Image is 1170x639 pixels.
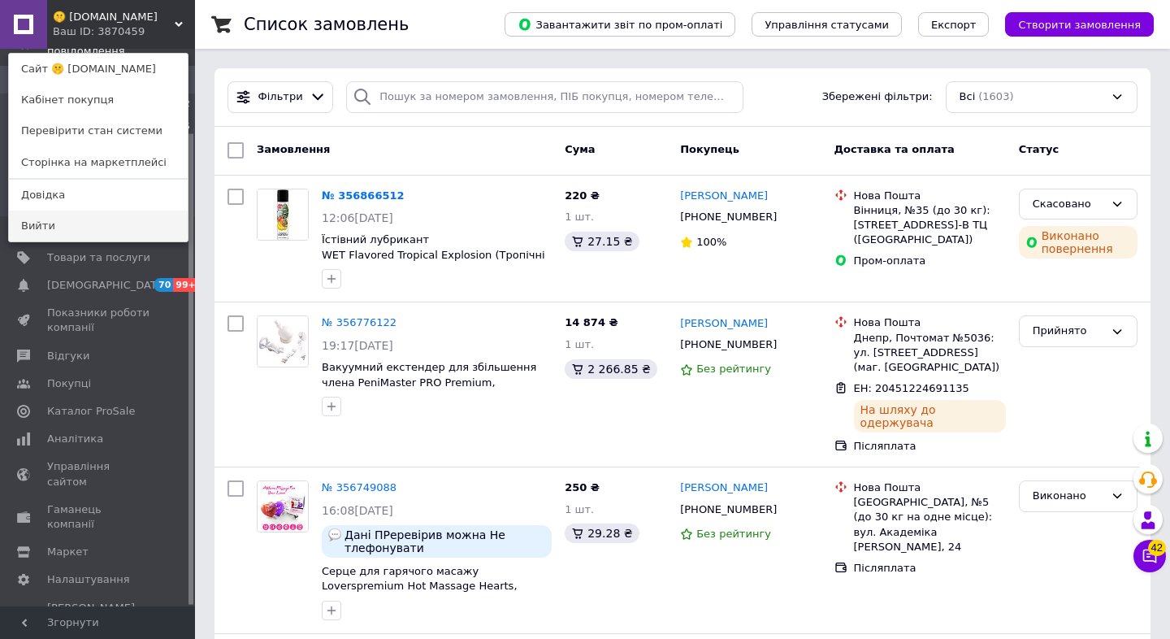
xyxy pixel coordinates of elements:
a: [PERSON_NAME] [680,316,768,332]
a: Створити замовлення [989,18,1154,30]
a: Сторінка на маркетплейсі [9,147,188,178]
a: [PERSON_NAME] [680,189,768,204]
button: Створити замовлення [1005,12,1154,37]
div: 2 266.85 ₴ [565,359,657,379]
span: Експорт [931,19,977,31]
span: Покупець [680,143,739,155]
span: Аналітика [47,432,103,446]
div: 29.28 ₴ [565,524,639,543]
span: Без рейтингу [696,528,771,540]
div: Скасовано [1033,196,1104,213]
span: Завантажити звіт по пром-оплаті [518,17,722,32]
button: Управління статусами [752,12,902,37]
span: Каталог ProSale [47,404,135,419]
span: 100% [696,236,726,248]
span: ЕН: 20451224691135 [854,382,969,394]
div: Вінниця, №35 (до 30 кг): [STREET_ADDRESS]-В ТЦ ([GEOGRAPHIC_DATA]) [854,203,1006,248]
span: Показники роботи компанії [47,306,150,335]
span: Фільтри [258,89,303,105]
div: Виконано повернення [1019,226,1137,259]
a: Фото товару [257,189,309,241]
span: (1603) [978,90,1013,102]
div: Виконано [1033,488,1104,505]
a: Фото товару [257,315,309,367]
span: Дані ПРеревірив можна Не тлефонувати [344,528,545,554]
span: Замовлення [257,143,330,155]
span: 14 874 ₴ [565,316,617,328]
div: Нова Пошта [854,189,1006,203]
span: Гаманець компанії [47,502,150,532]
a: Вийти [9,211,188,241]
a: Вакуумний екстендер для збільшення члена PeniMaster PRO Premium, включаючи ремінь [322,361,536,403]
a: Сайт 🤫 [DOMAIN_NAME] [9,54,188,85]
div: Днепр, Почтомат №5036: ул. [STREET_ADDRESS] (маг. [GEOGRAPHIC_DATA]) [854,331,1006,376]
div: [PHONE_NUMBER] [677,499,780,520]
span: 42 [1148,540,1166,556]
span: [DEMOGRAPHIC_DATA] [47,278,167,293]
span: 19:17[DATE] [322,339,393,352]
button: Чат з покупцем42 [1133,540,1166,572]
div: На шляху до одержувача [854,400,1006,433]
div: Післяплата [854,439,1006,454]
a: № 356749088 [322,481,396,493]
a: № 356866512 [322,189,405,202]
span: 1 шт. [565,503,594,515]
span: 220 ₴ [565,189,600,202]
span: 1 шт. [565,338,594,350]
input: Пошук за номером замовлення, ПІБ покупця, номером телефону, Email, номером накладної [346,81,743,113]
div: Нова Пошта [854,480,1006,495]
span: Товари та послуги [47,250,150,265]
img: :speech_balloon: [328,528,341,541]
div: Ваш ID: 3870459 [53,24,121,39]
span: Збережені фільтри: [822,89,933,105]
a: Їстівний лубрикант WET Flavored Tropical Explosion (Тропічні фрукти) 30 мл, WT43079 [322,233,545,276]
span: Управління статусами [765,19,889,31]
span: 🤫 ANONIM.SHOP [53,10,175,24]
img: Фото товару [258,316,308,367]
span: 1 шт. [565,211,594,223]
div: [GEOGRAPHIC_DATA], №5 (до 30 кг на одне місце): вул. Академіка [PERSON_NAME], 24 [854,495,1006,554]
span: Покупці [47,376,91,391]
div: Нова Пошта [854,315,1006,330]
a: Кабінет покупця [9,85,188,115]
img: Фото товару [258,189,308,240]
span: 250 ₴ [565,481,600,493]
button: Експорт [918,12,990,37]
div: [PHONE_NUMBER] [677,206,780,228]
span: Доставка та оплата [834,143,955,155]
div: [PHONE_NUMBER] [677,334,780,355]
span: Всі [960,89,976,105]
span: 99+ [173,278,200,292]
span: Без рейтингу [696,363,771,375]
span: Cума [565,143,595,155]
button: Завантажити звіт по пром-оплаті [505,12,735,37]
div: Післяплата [854,561,1006,576]
span: Відгуки [47,349,89,363]
span: 16:08[DATE] [322,504,393,517]
div: 27.15 ₴ [565,232,639,251]
a: Довідка [9,180,188,211]
a: № 356776122 [322,316,396,328]
a: Серце для гарячого масажу Loverspremium Hot Massage Hearts, L22007 [322,565,518,607]
div: Пром-оплата [854,254,1006,268]
span: Маркет [47,545,89,559]
span: Налаштування [47,572,130,587]
a: Перевірити стан системи [9,115,188,146]
span: Статус [1019,143,1059,155]
span: 70 [154,278,173,292]
a: Фото товару [257,480,309,532]
span: Управління сайтом [47,459,150,489]
span: Створити замовлення [1018,19,1141,31]
img: Фото товару [258,481,308,532]
span: 12:06[DATE] [322,211,393,224]
div: Прийнято [1033,323,1104,340]
a: [PERSON_NAME] [680,480,768,496]
h1: Список замовлень [244,15,409,34]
